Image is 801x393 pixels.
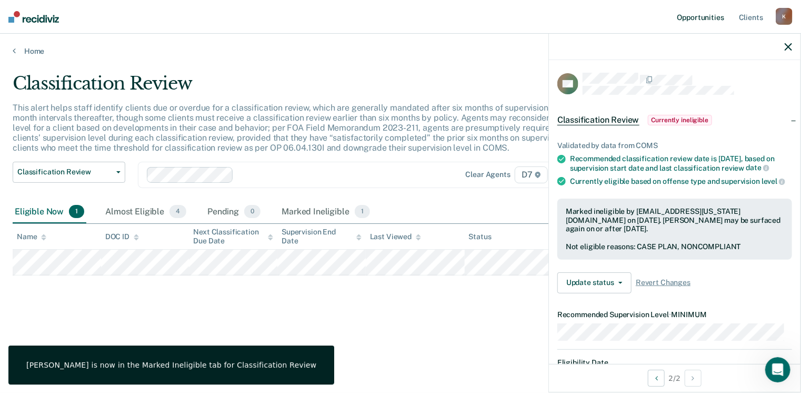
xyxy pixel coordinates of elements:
dt: Recommended Supervision Level MINIMUM [557,310,792,319]
span: 1 [355,205,370,219]
span: • [669,310,672,319]
div: Currently eligible based on offense type and supervision [570,176,792,186]
span: date [746,163,769,172]
div: Validated by data from COMS [557,141,792,150]
div: Status [469,232,492,241]
div: Classification Review [13,73,614,103]
div: Recommended classification review date is [DATE], based on supervision start date and last classi... [570,154,792,172]
span: 0 [244,205,261,219]
div: Supervision End Date [282,228,362,245]
div: Almost Eligible [103,201,188,224]
span: Classification Review [17,168,112,176]
dt: Eligibility Date [557,358,792,367]
div: 2 / 2 [549,364,800,392]
div: Clear agents [466,170,510,179]
span: Currently ineligible [648,115,713,125]
div: [PERSON_NAME] is now in the Marked Ineligible tab for Classification Review [26,360,316,370]
span: Classification Review [557,115,639,125]
div: Not eligible reasons: CASE PLAN, NONCOMPLIANT [566,242,784,251]
span: Revert Changes [636,278,690,287]
div: Next Classification Due Date [193,228,273,245]
span: 4 [169,205,186,219]
div: Marked ineligible by [EMAIL_ADDRESS][US_STATE][DOMAIN_NAME] on [DATE]. [PERSON_NAME] may be surfa... [566,207,784,233]
span: D7 [515,166,548,183]
img: Recidiviz [8,11,59,23]
div: Pending [205,201,263,224]
div: K [776,8,793,25]
div: Classification ReviewCurrently ineligible [549,103,800,137]
span: 1 [69,205,84,219]
iframe: Intercom live chat [765,357,790,382]
div: Last Viewed [370,232,421,241]
a: Home [13,46,788,56]
button: Previous Opportunity [648,370,665,387]
span: level [762,177,785,185]
div: Eligible Now [13,201,86,224]
button: Next Opportunity [685,370,702,387]
div: Marked Ineligible [279,201,372,224]
button: Update status [557,272,632,293]
p: This alert helps staff identify clients due or overdue for a classification review, which are gen... [13,103,610,153]
div: DOC ID [105,232,139,241]
div: Name [17,232,46,241]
